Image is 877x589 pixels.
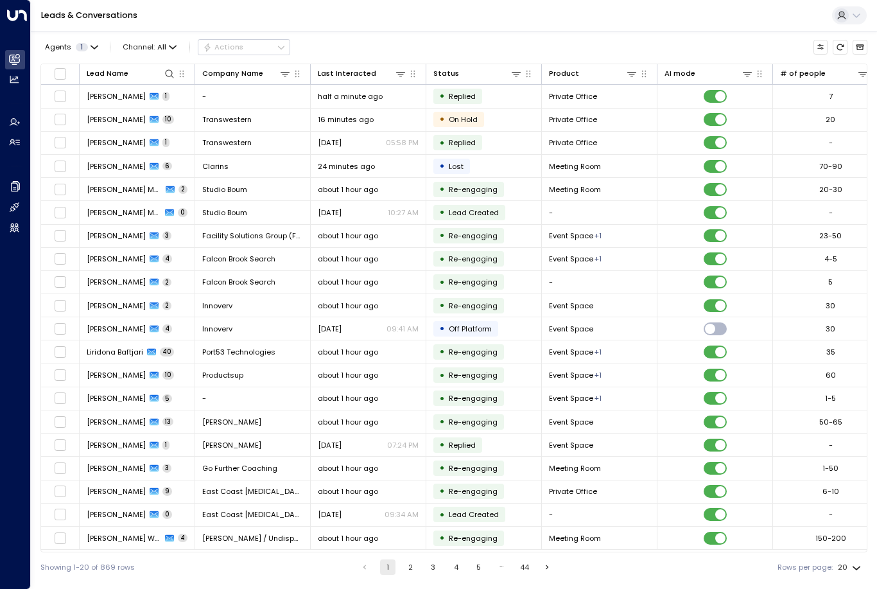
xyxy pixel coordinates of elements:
[826,347,835,357] div: 35
[449,277,498,287] span: Custom
[542,271,657,294] td: -
[54,322,67,335] span: Toggle select row
[54,160,67,173] span: Toggle select row
[494,559,509,575] div: …
[549,417,593,427] span: Event Space
[87,277,146,287] span: Will Gerrand
[449,393,498,403] span: Custom
[40,562,135,573] div: Showing 1-20 of 869 rows
[439,482,445,500] div: •
[826,301,835,311] div: 30
[439,87,445,105] div: •
[87,137,146,148] span: Luke Dillmeier
[439,204,445,221] div: •
[162,231,171,240] span: 3
[40,40,101,54] button: Agents1
[162,464,171,473] span: 3
[87,417,146,427] span: Emma
[202,277,275,287] span: Falcon Brook Search
[162,301,171,310] span: 2
[178,534,187,543] span: 4
[449,301,498,311] span: Custom
[439,227,445,244] div: •
[433,67,522,80] div: Status
[87,533,161,543] span: Alexandra Johansson Wall
[87,254,146,264] span: Will Gerrand
[87,393,146,403] span: Josh
[433,67,459,80] div: Status
[595,393,602,403] div: Meeting Room
[318,301,378,311] span: about 1 hour ago
[76,43,88,51] span: 1
[54,136,67,149] span: Toggle select row
[157,43,166,51] span: All
[54,90,67,103] span: Toggle select row
[549,370,593,380] span: Event Space
[595,231,602,241] div: Meeting Room
[162,138,169,147] span: 1
[595,347,602,357] div: Meeting Room
[202,440,261,450] span: Lily Rose
[829,207,833,218] div: -
[819,231,842,241] div: 23-50
[829,440,833,450] div: -
[829,91,833,101] div: 7
[54,183,67,196] span: Toggle select row
[318,347,378,357] span: about 1 hour ago
[41,10,137,21] a: Leads & Conversations
[542,504,657,526] td: -
[162,371,174,380] span: 10
[449,463,498,473] span: Custom
[87,184,162,195] span: Eleanor May Alford
[439,506,445,523] div: •
[449,486,498,497] span: Custom
[664,67,753,80] div: AI mode
[318,486,378,497] span: about 1 hour ago
[833,40,847,55] span: Refresh
[54,206,67,219] span: Toggle select row
[449,184,498,195] span: Custom
[162,441,169,450] span: 1
[54,439,67,452] span: Toggle select row
[449,509,499,520] span: Lead Created
[162,92,169,101] span: 1
[439,134,445,152] div: •
[87,324,146,334] span: Kai Mukherjee
[318,393,378,403] span: about 1 hour ago
[87,231,146,241] span: Will Ramirez
[54,532,67,545] span: Toggle select row
[318,137,342,148] span: Aug 07, 2025
[54,462,67,475] span: Toggle select row
[162,487,172,496] span: 9
[318,67,406,80] div: Last Interacted
[318,161,375,171] span: 24 minutes ago
[202,67,263,80] div: Company Name
[87,301,146,311] span: Kai Mukherjee
[54,113,67,126] span: Toggle select row
[549,393,593,403] span: Event Space
[540,559,555,575] button: Go to next page
[202,324,232,334] span: Innoverv
[449,370,498,380] span: Custom
[356,559,556,575] nav: pagination navigation
[162,254,172,263] span: 4
[439,157,445,175] div: •
[202,347,275,357] span: Port53 Technologies
[386,324,419,334] p: 09:41 AM
[318,533,378,543] span: about 1 hour ago
[162,115,174,124] span: 10
[542,201,657,224] td: -
[162,278,171,287] span: 2
[380,559,395,575] button: page 1
[202,67,291,80] div: Company Name
[202,137,252,148] span: Transwestern
[388,207,419,218] p: 10:27 AM
[87,440,146,450] span: Emma
[202,301,232,311] span: Innoverv
[439,274,445,291] div: •
[202,231,303,241] span: Facility Solutions Group (FSG)
[777,562,833,573] label: Rows per page:
[819,184,842,195] div: 20-30
[195,85,311,107] td: -
[780,67,869,80] div: # of people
